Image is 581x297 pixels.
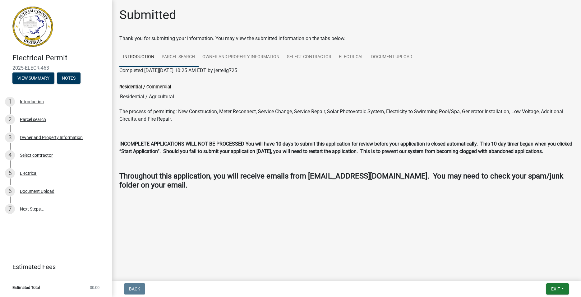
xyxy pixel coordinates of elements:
button: Notes [57,72,81,84]
label: Residential / Commercial [119,85,171,89]
strong: Throughout this application, you will receive emails from [EMAIL_ADDRESS][DOMAIN_NAME]. You may n... [119,172,563,189]
div: Thank you for submitting your information. You may view the submitted information on the tabs below. [119,35,574,42]
div: 6 [5,186,15,196]
a: Estimated Fees [5,261,102,273]
a: Electrical [335,47,367,67]
div: Owner and Property Information [20,135,83,140]
span: Completed [DATE][DATE] 10:25 AM EDT by jerrellg725 [119,67,237,73]
div: 1 [5,97,15,107]
div: Document Upload [20,189,54,193]
button: Back [124,283,145,295]
button: View Summary [12,72,54,84]
p: The process of permitting: New Construction, Meter Reconnect, Service Change, Service Repair, Sol... [119,108,574,123]
span: 2025-ELECR-463 [12,65,99,71]
div: 2 [5,114,15,124]
button: Exit [546,283,569,295]
a: Document Upload [367,47,416,67]
div: Parcel search [20,117,46,122]
div: 5 [5,168,15,178]
a: Owner and Property Information [199,47,283,67]
img: Putnam County, Georgia [12,7,53,47]
div: Electrical [20,171,37,175]
div: Select contractor [20,153,53,157]
a: Parcel search [158,47,199,67]
strong: You will have 10 days to submit this application for review before your application is closed aut... [119,141,572,154]
div: 3 [5,132,15,142]
a: Select contractor [283,47,335,67]
div: 7 [5,204,15,214]
wm-modal-confirm: Summary [12,76,54,81]
strong: INCOMPLETE APPLICATIONS WILL NOT BE PROCESSED [119,141,244,147]
a: Introduction [119,47,158,67]
h4: Electrical Permit [12,53,107,63]
div: Introduction [20,100,44,104]
span: $0.00 [90,285,99,290]
wm-modal-confirm: Notes [57,76,81,81]
span: Exit [551,286,560,291]
span: Estimated Total [12,285,40,290]
div: 4 [5,150,15,160]
span: Back [129,286,140,291]
p: . [119,140,574,155]
h1: Submitted [119,7,176,22]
